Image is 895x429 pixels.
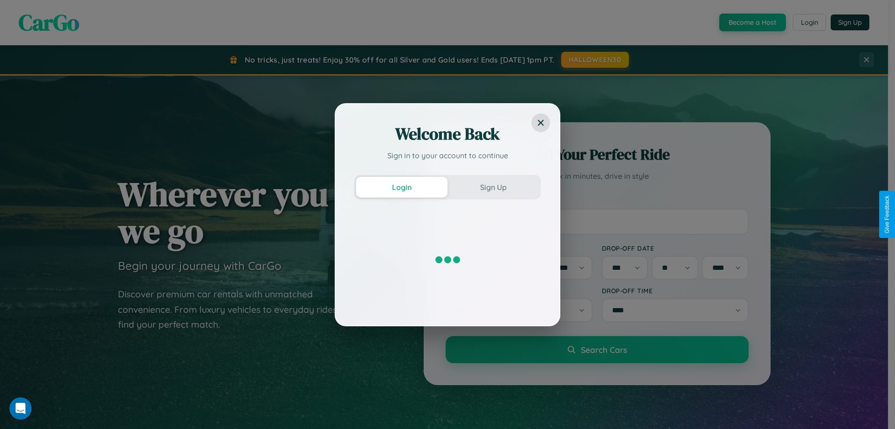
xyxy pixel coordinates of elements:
button: Login [356,177,447,197]
p: Sign in to your account to continue [354,150,541,161]
div: Give Feedback [884,196,890,233]
iframe: Intercom live chat [9,397,32,420]
h2: Welcome Back [354,123,541,145]
button: Sign Up [447,177,539,197]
